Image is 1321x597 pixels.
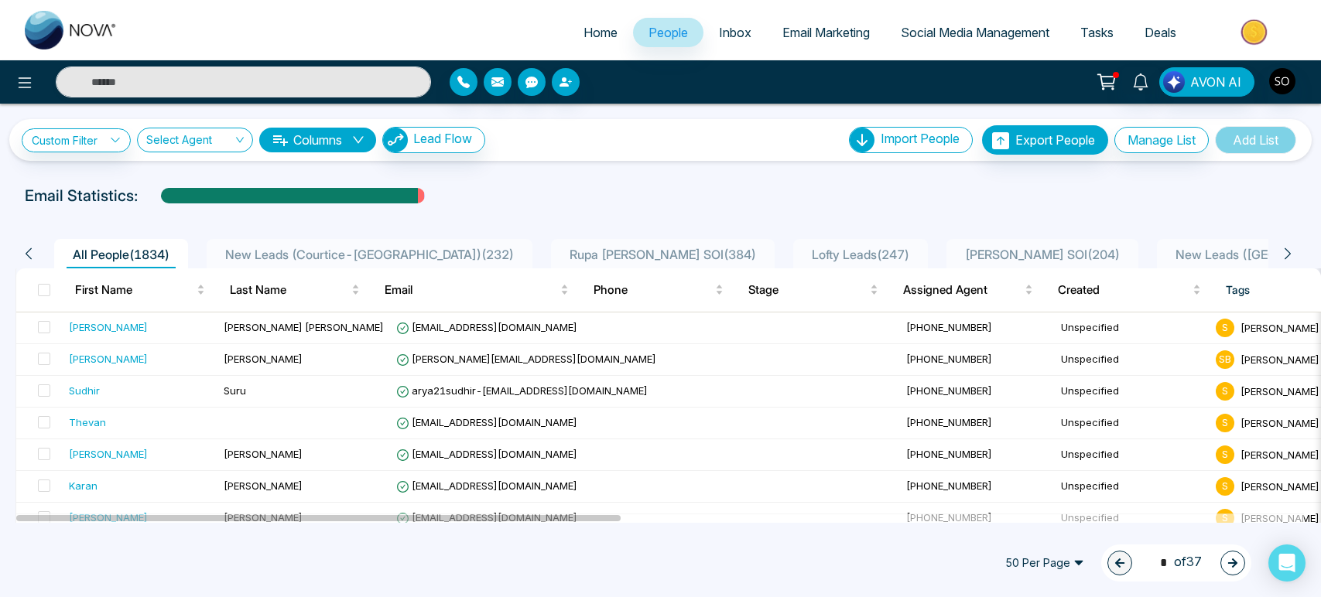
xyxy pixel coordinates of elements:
[1268,544,1306,582] div: Open Intercom Messenger
[906,353,992,365] span: [PHONE_NUMBER]
[1145,25,1176,40] span: Deals
[906,384,992,397] span: [PHONE_NUMBER]
[382,127,485,153] button: Lead Flow
[581,268,736,312] th: Phone
[1151,552,1202,573] span: of 37
[1200,15,1312,49] img: Market-place.gif
[1055,439,1210,471] td: Unspecified
[1065,18,1129,47] a: Tasks
[224,448,303,460] span: [PERSON_NAME]
[906,479,992,492] span: [PHONE_NUMBER]
[982,125,1108,155] button: Export People
[906,511,992,524] span: [PHONE_NUMBER]
[1055,471,1210,503] td: Unspecified
[782,25,870,40] span: Email Marketing
[959,247,1126,262] span: [PERSON_NAME] SOI ( 204 )
[259,128,376,152] button: Columnsdown
[703,18,767,47] a: Inbox
[372,268,581,312] th: Email
[69,446,148,462] div: [PERSON_NAME]
[69,510,148,525] div: [PERSON_NAME]
[75,281,193,299] span: First Name
[69,414,106,430] div: Thevan
[25,184,138,207] p: Email Statistics:
[1216,319,1234,337] span: S
[224,353,303,365] span: [PERSON_NAME]
[1216,414,1234,432] span: S
[1190,73,1241,91] span: AVON AI
[1114,127,1209,153] button: Manage List
[67,247,176,262] span: All People ( 1834 )
[352,134,364,146] span: down
[396,448,577,460] span: [EMAIL_ADDRESS][DOMAIN_NAME]
[25,11,118,49] img: Nova CRM Logo
[385,281,557,299] span: Email
[633,18,703,47] a: People
[396,511,577,524] span: [EMAIL_ADDRESS][DOMAIN_NAME]
[1241,353,1319,365] span: [PERSON_NAME]
[994,551,1095,575] span: 50 Per Page
[217,268,372,312] th: Last Name
[22,128,131,152] a: Custom Filter
[594,281,712,299] span: Phone
[396,353,656,365] span: [PERSON_NAME][EMAIL_ADDRESS][DOMAIN_NAME]
[1055,312,1210,344] td: Unspecified
[1216,445,1234,464] span: S
[376,127,485,153] a: Lead FlowLead Flow
[881,131,960,146] span: Import People
[396,479,577,492] span: [EMAIL_ADDRESS][DOMAIN_NAME]
[396,321,577,333] span: [EMAIL_ADDRESS][DOMAIN_NAME]
[891,268,1046,312] th: Assigned Agent
[906,321,992,333] span: [PHONE_NUMBER]
[1055,344,1210,376] td: Unspecified
[63,268,217,312] th: First Name
[1159,67,1254,97] button: AVON AI
[383,128,408,152] img: Lead Flow
[69,351,148,367] div: [PERSON_NAME]
[413,131,472,146] span: Lead Flow
[224,384,246,397] span: Suru
[1163,71,1185,93] img: Lead Flow
[719,25,751,40] span: Inbox
[736,268,891,312] th: Stage
[806,247,915,262] span: Lofty Leads ( 247 )
[767,18,885,47] a: Email Marketing
[1216,477,1234,496] span: S
[69,478,98,493] div: Karan
[1129,18,1192,47] a: Deals
[69,319,148,335] div: [PERSON_NAME]
[1015,132,1095,148] span: Export People
[1055,408,1210,439] td: Unspecified
[1216,509,1234,527] span: S
[748,281,867,299] span: Stage
[396,384,648,397] span: arya21sudhir-[EMAIL_ADDRESS][DOMAIN_NAME]
[224,479,303,492] span: [PERSON_NAME]
[1058,281,1189,299] span: Created
[563,247,762,262] span: Rupa [PERSON_NAME] SOI ( 384 )
[1269,68,1295,94] img: User Avatar
[1216,382,1234,401] span: S
[906,448,992,460] span: [PHONE_NUMBER]
[568,18,633,47] a: Home
[906,416,992,428] span: [PHONE_NUMBER]
[1216,350,1234,369] span: S B
[901,25,1049,40] span: Social Media Management
[219,247,520,262] span: New Leads (Courtice-[GEOGRAPHIC_DATA]) ( 232 )
[69,383,100,398] div: Sudhir
[1055,376,1210,408] td: Unspecified
[1055,503,1210,534] td: Unspecified
[885,18,1065,47] a: Social Media Management
[903,281,1022,299] span: Assigned Agent
[230,281,348,299] span: Last Name
[224,511,303,524] span: [PERSON_NAME]
[224,321,384,333] span: [PERSON_NAME] [PERSON_NAME]
[583,25,618,40] span: Home
[649,25,688,40] span: People
[1080,25,1114,40] span: Tasks
[396,416,577,428] span: [EMAIL_ADDRESS][DOMAIN_NAME]
[1046,268,1213,312] th: Created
